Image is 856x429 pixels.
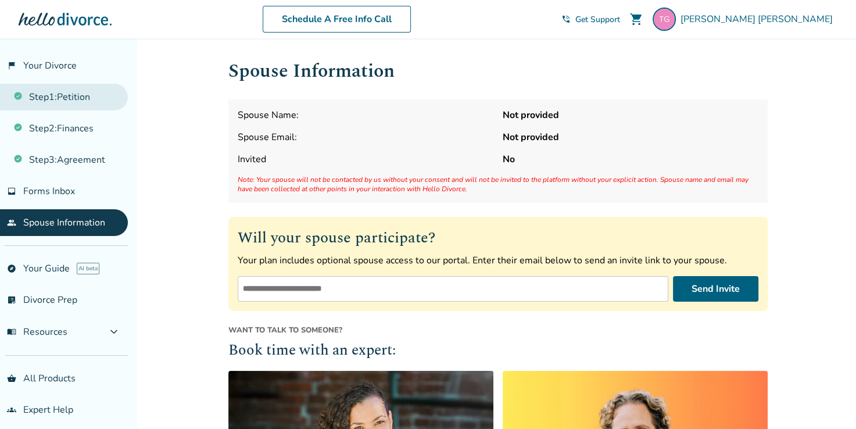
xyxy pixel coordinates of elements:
span: expand_more [107,325,121,339]
span: Note: Your spouse will not be contacted by us without your consent and will not be invited to the... [238,175,758,194]
span: flag_2 [7,61,16,70]
span: AI beta [77,263,99,274]
button: Send Invite [673,276,758,302]
span: Spouse Email: [238,131,493,144]
h1: Spouse Information [228,57,768,85]
iframe: Chat Widget [798,373,856,429]
img: Close invite form [740,228,758,247]
span: Invited [238,153,493,166]
strong: Not provided [503,109,758,121]
span: [PERSON_NAME] [PERSON_NAME] [680,13,837,26]
span: Spouse Name: [238,109,493,121]
span: phone_in_talk [561,15,571,24]
span: shopping_cart [629,12,643,26]
span: menu_book [7,327,16,337]
a: phone_in_talkGet Support [561,14,620,25]
span: groups [7,405,16,414]
span: shopping_basket [7,374,16,383]
span: explore [7,264,16,273]
a: Schedule A Free Info Call [263,6,411,33]
h2: Will your spouse participate? [238,226,758,249]
span: list_alt_check [7,295,16,305]
span: inbox [7,187,16,196]
span: Resources [7,326,67,338]
span: Get Support [575,14,620,25]
span: Forms Inbox [23,185,75,198]
strong: No [503,153,758,166]
strong: Not provided [503,131,758,144]
img: tricia.golling1@gmail.com [653,8,676,31]
p: Your plan includes optional spouse access to our portal. Enter their email below to send an invit... [238,254,758,267]
span: Want to talk to someone? [228,325,768,335]
h2: Book time with an expert: [228,340,768,362]
span: people [7,218,16,227]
